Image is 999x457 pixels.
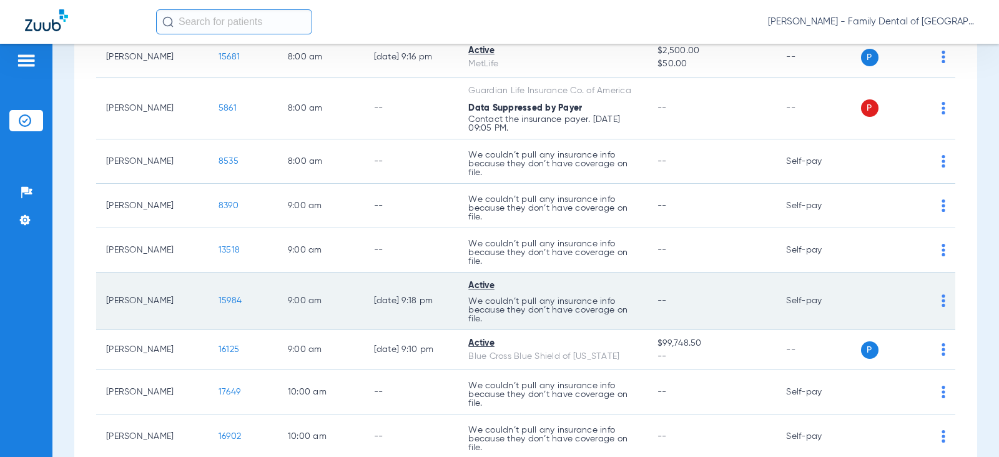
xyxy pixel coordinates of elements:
td: -- [364,184,459,228]
div: MetLife [468,58,637,71]
span: 17649 [219,388,240,396]
td: -- [776,38,860,78]
input: Search for patients [156,9,312,34]
p: We couldn’t pull any insurance info because they don’t have coverage on file. [468,426,637,452]
td: 10:00 AM [278,370,364,414]
td: 9:00 AM [278,184,364,228]
img: Zuub Logo [25,9,68,31]
p: We couldn’t pull any insurance info because they don’t have coverage on file. [468,239,637,266]
td: [PERSON_NAME] [96,370,209,414]
span: P [861,49,878,66]
td: -- [364,370,459,414]
td: 9:00 AM [278,330,364,370]
td: -- [364,78,459,139]
td: -- [364,228,459,273]
td: Self-pay [776,139,860,184]
span: 5861 [219,104,237,113]
td: 9:00 AM [278,273,364,330]
td: [PERSON_NAME] [96,330,209,370]
td: 9:00 AM [278,228,364,273]
p: We couldn’t pull any insurance info because they don’t have coverage on file. [468,297,637,323]
td: [PERSON_NAME] [96,228,209,273]
td: -- [776,330,860,370]
img: Search Icon [162,16,174,28]
span: 8535 [219,157,239,166]
img: group-dot-blue.svg [942,244,945,256]
div: Active [468,44,637,58]
span: -- [657,350,766,363]
img: group-dot-blue.svg [942,51,945,63]
td: 8:00 AM [278,139,364,184]
td: Self-pay [776,273,860,330]
div: Blue Cross Blue Shield of [US_STATE] [468,350,637,363]
td: [PERSON_NAME] [96,38,209,78]
span: $50.00 [657,58,766,71]
img: group-dot-blue.svg [942,430,945,443]
td: [PERSON_NAME] [96,273,209,330]
span: 16902 [219,432,241,441]
td: Self-pay [776,228,860,273]
span: P [861,341,878,359]
td: [PERSON_NAME] [96,78,209,139]
img: group-dot-blue.svg [942,386,945,398]
div: Active [468,279,637,293]
span: 15984 [219,296,242,305]
img: hamburger-icon [16,53,36,68]
span: -- [657,201,667,210]
span: -- [657,296,667,305]
td: -- [776,78,860,139]
td: 8:00 AM [278,38,364,78]
span: -- [657,246,667,254]
td: [DATE] 9:18 PM [364,273,459,330]
span: $99,748.50 [657,337,766,350]
span: Data Suppressed by Payer [468,104,582,113]
p: We couldn’t pull any insurance info because they don’t have coverage on file. [468,195,637,221]
span: 15681 [219,53,240,61]
span: 13518 [219,246,240,254]
span: 8390 [219,201,239,210]
span: P [861,99,878,117]
p: We couldn’t pull any insurance info because they don’t have coverage on file. [468,151,637,177]
img: group-dot-blue.svg [942,199,945,212]
div: Active [468,337,637,350]
span: -- [657,388,667,396]
td: [DATE] 9:10 PM [364,330,459,370]
td: [PERSON_NAME] [96,184,209,228]
p: We couldn’t pull any insurance info because they don’t have coverage on file. [468,381,637,408]
span: 16125 [219,345,239,354]
td: Self-pay [776,370,860,414]
td: Self-pay [776,184,860,228]
img: group-dot-blue.svg [942,155,945,168]
span: $2,500.00 [657,44,766,58]
td: [DATE] 9:16 PM [364,38,459,78]
td: [PERSON_NAME] [96,139,209,184]
img: group-dot-blue.svg [942,294,945,307]
td: -- [364,139,459,184]
span: -- [657,104,667,113]
span: [PERSON_NAME] - Family Dental of [GEOGRAPHIC_DATA] [768,16,974,28]
div: Guardian Life Insurance Co. of America [468,84,637,98]
img: group-dot-blue.svg [942,102,945,114]
img: group-dot-blue.svg [942,343,945,356]
td: 8:00 AM [278,78,364,139]
p: Contact the insurance payer. [DATE] 09:05 PM. [468,115,637,133]
span: -- [657,157,667,166]
span: -- [657,432,667,441]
